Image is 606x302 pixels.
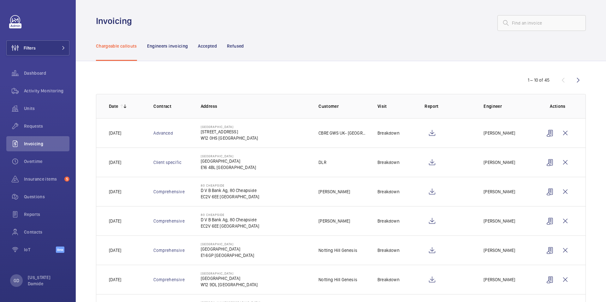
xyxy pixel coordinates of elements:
[201,129,258,135] p: [STREET_ADDRESS]
[153,277,184,282] a: Comprehensive
[109,218,121,224] p: [DATE]
[201,213,259,217] p: 80 Cheapside
[6,40,69,55] button: Filters
[24,45,36,51] span: Filters
[484,103,532,109] p: Engineer
[318,130,367,136] p: CBRE GWS UK- [GEOGRAPHIC_DATA] ([GEOGRAPHIC_DATA])
[377,189,400,195] p: Breakdown
[484,276,515,283] p: [PERSON_NAME]
[147,43,188,49] p: Engineers invoicing
[201,246,254,252] p: [GEOGRAPHIC_DATA]
[528,77,550,83] div: 1 – 10 of 45
[377,247,400,253] p: Breakdown
[24,229,69,235] span: Contacts
[377,159,400,166] p: Breakdown
[24,176,62,182] span: Insurance items
[201,125,258,129] p: [GEOGRAPHIC_DATA]
[109,189,121,195] p: [DATE]
[109,159,121,166] p: [DATE]
[201,135,258,141] p: W12 0HS [GEOGRAPHIC_DATA]
[201,275,258,282] p: [GEOGRAPHIC_DATA]
[201,103,309,109] p: Address
[153,131,173,136] a: Advanced
[497,15,586,31] input: Find an invoice
[24,247,56,253] span: IoT
[153,218,184,224] a: Comprehensive
[24,123,69,129] span: Requests
[201,194,259,200] p: EC2V 6EE [GEOGRAPHIC_DATA]
[201,223,259,229] p: EC2V 6EE [GEOGRAPHIC_DATA]
[153,189,184,194] a: Comprehensive
[24,105,69,112] span: Units
[64,177,69,182] span: 5
[201,183,259,187] p: 80 Cheapside
[109,276,121,283] p: [DATE]
[201,158,256,164] p: [GEOGRAPHIC_DATA]
[14,277,19,284] p: GD
[377,276,400,283] p: Breakdown
[201,217,259,223] p: D V B Bank Ag, 80 Cheapside
[201,252,254,258] p: E1 6GP [GEOGRAPHIC_DATA]
[201,187,259,194] p: D V B Bank Ag, 80 Cheapside
[377,103,414,109] p: Visit
[377,130,400,136] p: Breakdown
[377,218,400,224] p: Breakdown
[201,164,256,171] p: E16 4BL [GEOGRAPHIC_DATA]
[153,248,184,253] a: Comprehensive
[318,247,357,253] p: Notting Hill Genesis
[24,211,69,218] span: Reports
[201,242,254,246] p: [GEOGRAPHIC_DATA]
[425,103,473,109] p: Report
[96,15,136,27] h1: Invoicing
[24,194,69,200] span: Questions
[24,158,69,165] span: Overtime
[109,247,121,253] p: [DATE]
[227,43,244,49] p: Refused
[56,247,64,253] span: Beta
[24,88,69,94] span: Activity Monitoring
[24,141,69,147] span: Invoicing
[484,189,515,195] p: [PERSON_NAME]
[543,103,573,109] p: Actions
[96,43,137,49] p: Chargeable callouts
[318,103,367,109] p: Customer
[484,159,515,166] p: [PERSON_NAME]
[28,274,66,287] p: [US_STATE] Damide
[109,103,118,109] p: Date
[318,276,357,283] p: Notting Hill Genesis
[318,218,350,224] p: [PERSON_NAME]
[198,43,217,49] p: Accepted
[201,154,256,158] p: [GEOGRAPHIC_DATA]
[153,160,181,165] a: Client specific
[484,130,515,136] p: [PERSON_NAME]
[24,70,69,76] span: Dashboard
[201,282,258,288] p: W12 9DL [GEOGRAPHIC_DATA]
[318,189,350,195] p: [PERSON_NAME]
[318,159,326,166] p: DLR
[484,247,515,253] p: [PERSON_NAME]
[201,271,258,275] p: [GEOGRAPHIC_DATA]
[153,103,190,109] p: Contract
[484,218,515,224] p: [PERSON_NAME]
[109,130,121,136] p: [DATE]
